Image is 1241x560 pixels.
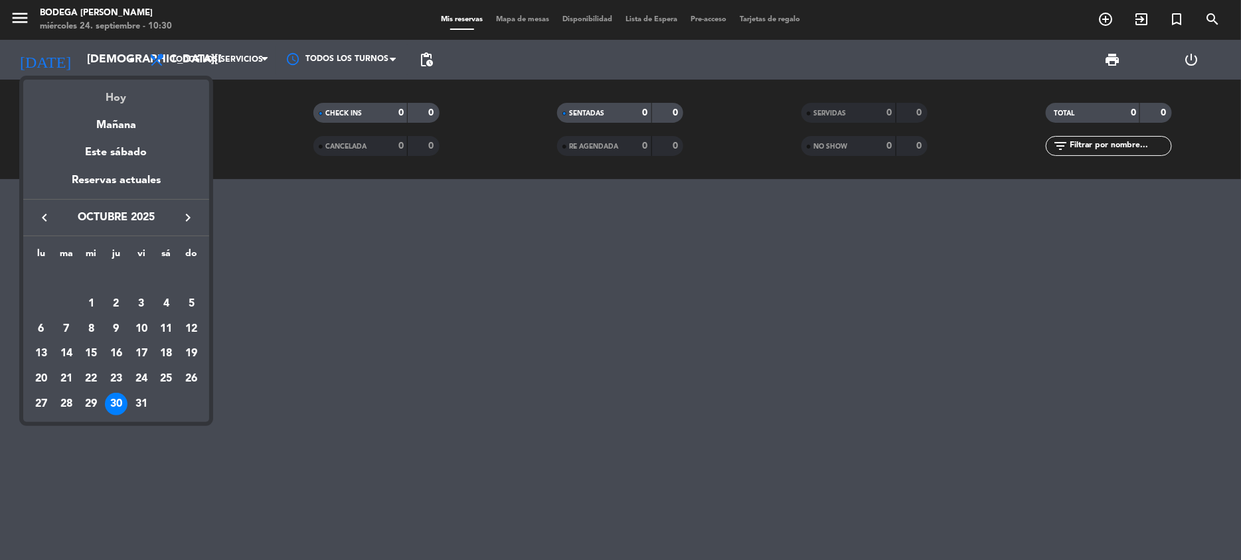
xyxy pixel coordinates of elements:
[130,393,153,415] div: 31
[129,342,154,367] td: 17 de octubre de 2025
[130,368,153,390] div: 24
[129,246,154,267] th: viernes
[180,343,203,366] div: 19
[54,316,79,342] td: 7 de octubre de 2025
[130,343,153,366] div: 17
[105,318,127,340] div: 9
[154,316,179,342] td: 11 de octubre de 2025
[54,391,79,417] td: 28 de octubre de 2025
[179,316,204,342] td: 12 de octubre de 2025
[80,368,102,390] div: 22
[179,366,204,391] td: 26 de octubre de 2025
[180,210,196,226] i: keyboard_arrow_right
[55,343,78,366] div: 14
[80,293,102,315] div: 1
[80,318,102,340] div: 8
[30,318,52,340] div: 6
[129,366,154,391] td: 24 de octubre de 2025
[80,393,102,415] div: 29
[176,209,200,226] button: keyboard_arrow_right
[55,368,78,390] div: 21
[104,316,129,342] td: 9 de octubre de 2025
[23,107,209,134] div: Mañana
[78,246,104,267] th: miércoles
[29,316,54,342] td: 6 de octubre de 2025
[104,342,129,367] td: 16 de octubre de 2025
[130,293,153,315] div: 3
[23,80,209,107] div: Hoy
[29,366,54,391] td: 20 de octubre de 2025
[78,342,104,367] td: 15 de octubre de 2025
[78,291,104,316] td: 1 de octubre de 2025
[29,246,54,267] th: lunes
[104,291,129,316] td: 2 de octubre de 2025
[78,391,104,417] td: 29 de octubre de 2025
[104,246,129,267] th: jueves
[129,391,154,417] td: 31 de octubre de 2025
[29,342,54,367] td: 13 de octubre de 2025
[105,293,127,315] div: 2
[78,316,104,342] td: 8 de octubre de 2025
[179,291,204,316] td: 5 de octubre de 2025
[105,393,127,415] div: 30
[154,291,179,316] td: 4 de octubre de 2025
[54,366,79,391] td: 21 de octubre de 2025
[56,209,176,226] span: octubre 2025
[130,318,153,340] div: 10
[105,368,127,390] div: 23
[129,316,154,342] td: 10 de octubre de 2025
[180,318,203,340] div: 12
[55,318,78,340] div: 7
[78,366,104,391] td: 22 de octubre de 2025
[29,391,54,417] td: 27 de octubre de 2025
[155,368,177,390] div: 25
[30,368,52,390] div: 20
[104,391,129,417] td: 30 de octubre de 2025
[155,318,177,340] div: 11
[30,343,52,366] div: 13
[33,209,56,226] button: keyboard_arrow_left
[154,246,179,267] th: sábado
[29,267,204,292] td: OCT.
[23,134,209,171] div: Este sábado
[179,342,204,367] td: 19 de octubre de 2025
[129,291,154,316] td: 3 de octubre de 2025
[105,343,127,366] div: 16
[154,366,179,391] td: 25 de octubre de 2025
[179,246,204,267] th: domingo
[155,293,177,315] div: 4
[54,342,79,367] td: 14 de octubre de 2025
[37,210,52,226] i: keyboard_arrow_left
[30,393,52,415] div: 27
[80,343,102,366] div: 15
[54,246,79,267] th: martes
[104,366,129,391] td: 23 de octubre de 2025
[55,393,78,415] div: 28
[180,368,203,390] div: 26
[23,172,209,199] div: Reservas actuales
[180,293,203,315] div: 5
[155,343,177,366] div: 18
[154,342,179,367] td: 18 de octubre de 2025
